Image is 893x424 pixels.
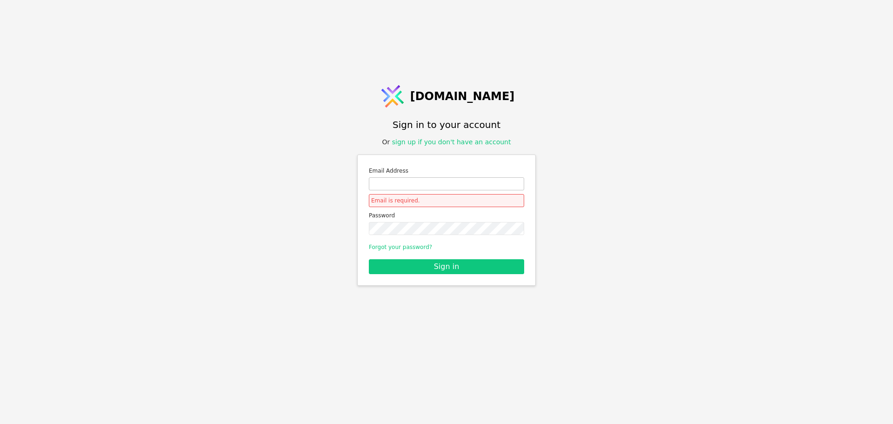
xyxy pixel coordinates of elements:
[369,259,524,274] button: Sign in
[369,211,524,220] label: Password
[379,82,515,110] a: [DOMAIN_NAME]
[369,194,524,207] div: Email is required.
[382,137,511,147] div: Or
[393,118,500,132] h1: Sign in to your account
[369,177,524,190] input: Email address
[392,138,511,146] a: sign up if you don't have an account
[369,166,524,175] label: Email Address
[369,222,524,235] input: Password
[369,244,432,250] a: Forgot your password?
[410,88,515,105] span: [DOMAIN_NAME]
